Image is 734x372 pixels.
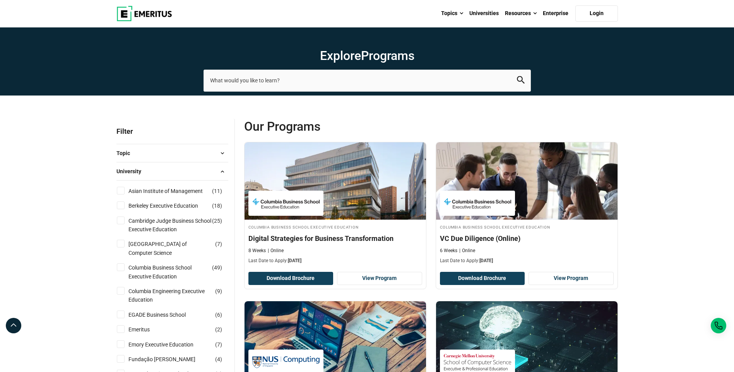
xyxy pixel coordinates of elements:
p: Last Date to Apply: [440,258,614,264]
a: Columbia Engineering Executive Education [128,287,227,304]
span: ( ) [215,240,222,248]
h4: Columbia Business School Executive Education [440,224,614,230]
img: Columbia Business School Executive Education [252,195,320,212]
span: ( ) [212,217,222,225]
button: Topic [116,147,228,159]
a: Finance Course by Columbia Business School Executive Education - October 2, 2025 Columbia Busines... [436,142,618,268]
span: 6 [217,312,220,318]
span: Programs [361,48,414,63]
img: VC Due Diligence (Online) | Online Finance Course [436,142,618,220]
a: Cambridge Judge Business School Executive Education [128,217,227,234]
button: University [116,166,228,177]
button: Download Brochure [248,272,334,285]
a: Emory Executive Education [128,340,209,349]
button: search [517,76,525,85]
a: Columbia Business School Executive Education [128,263,227,281]
p: 8 Weeks [248,247,266,254]
a: View Program [337,272,422,285]
a: Emeritus [128,325,165,334]
span: ( ) [215,311,222,319]
img: Digital Strategies for Business Transformation | Online Digital Transformation Course [245,142,426,220]
span: ( ) [212,263,222,272]
span: ( ) [215,340,222,349]
img: Columbia Business School Executive Education [444,195,511,212]
p: Online [459,247,475,254]
span: ( ) [215,287,222,295]
a: EGADE Business School [128,311,201,319]
a: [GEOGRAPHIC_DATA] of Computer Science [128,240,227,257]
span: 11 [214,188,220,194]
span: ( ) [212,201,222,210]
span: [DATE] [288,258,301,263]
span: ( ) [215,355,222,363]
img: Carnegie Mellon University School of Computer Science [444,353,511,371]
h1: Explore [204,48,531,63]
p: 6 Weeks [440,247,457,254]
h4: Digital Strategies for Business Transformation [248,234,422,243]
img: NUS Computing Executive Education [252,353,320,371]
a: View Program [529,272,614,285]
a: Fundação [PERSON_NAME] [128,355,211,363]
span: 25 [214,218,220,224]
a: Digital Transformation Course by Columbia Business School Executive Education - October 2, 2025 C... [245,142,426,268]
span: 7 [217,241,220,247]
span: Topic [116,149,136,157]
span: 7 [217,341,220,348]
span: 18 [214,203,220,209]
span: ( ) [215,325,222,334]
a: Asian Institute of Management [128,187,218,195]
span: [DATE] [479,258,493,263]
span: ( ) [212,187,222,195]
a: Login [575,5,618,22]
span: 49 [214,264,220,271]
span: 4 [217,356,220,362]
button: Download Brochure [440,272,525,285]
span: 2 [217,326,220,333]
span: Our Programs [244,119,431,134]
p: Online [268,247,284,254]
p: Last Date to Apply: [248,258,422,264]
h4: VC Due Diligence (Online) [440,234,614,243]
h4: Columbia Business School Executive Education [248,224,422,230]
p: Filter [116,119,228,144]
span: University [116,167,147,176]
span: 9 [217,288,220,294]
input: search-page [204,70,531,91]
a: Berkeley Executive Education [128,201,214,210]
a: search [517,78,525,85]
